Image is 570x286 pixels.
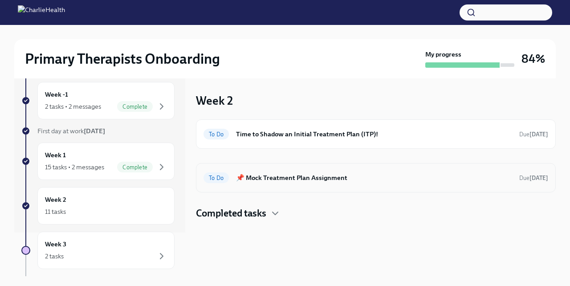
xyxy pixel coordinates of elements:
[37,127,105,135] span: First day at work
[21,82,175,119] a: Week -12 tasks • 2 messagesComplete
[196,93,233,109] h3: Week 2
[204,171,548,185] a: To Do📌 Mock Treatment Plan AssignmentDue[DATE]
[45,207,66,216] div: 11 tasks
[84,127,105,135] strong: [DATE]
[117,164,153,171] span: Complete
[45,150,66,160] h6: Week 1
[117,103,153,110] span: Complete
[25,50,220,68] h2: Primary Therapists Onboarding
[519,130,548,139] span: August 16th, 2025 07:00
[236,129,512,139] h6: Time to Shadow an Initial Treatment Plan (ITP)!
[521,51,545,67] h3: 84%
[45,195,66,204] h6: Week 2
[21,143,175,180] a: Week 115 tasks • 2 messagesComplete
[204,175,229,181] span: To Do
[425,50,461,59] strong: My progress
[519,131,548,138] span: Due
[204,131,229,138] span: To Do
[236,173,512,183] h6: 📌 Mock Treatment Plan Assignment
[529,175,548,181] strong: [DATE]
[18,5,65,20] img: CharlieHealth
[196,207,266,220] h4: Completed tasks
[21,232,175,269] a: Week 32 tasks
[45,90,68,99] h6: Week -1
[196,207,556,220] div: Completed tasks
[519,174,548,182] span: August 15th, 2025 07:00
[45,252,64,261] div: 2 tasks
[519,175,548,181] span: Due
[21,127,175,135] a: First day at work[DATE]
[204,127,548,141] a: To DoTime to Shadow an Initial Treatment Plan (ITP)!Due[DATE]
[45,102,101,111] div: 2 tasks • 2 messages
[21,187,175,225] a: Week 211 tasks
[45,239,66,249] h6: Week 3
[529,131,548,138] strong: [DATE]
[45,163,104,172] div: 15 tasks • 2 messages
